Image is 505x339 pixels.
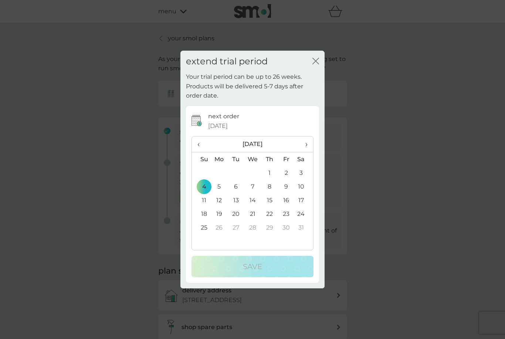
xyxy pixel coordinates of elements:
th: Mo [211,152,228,166]
td: 9 [278,180,295,193]
td: 13 [228,193,244,207]
td: 8 [261,180,278,193]
th: We [244,152,261,166]
td: 25 [192,221,211,234]
td: 12 [211,193,228,207]
td: 20 [228,207,244,221]
td: 4 [192,180,211,193]
th: Tu [228,152,244,166]
td: 17 [295,193,313,207]
td: 16 [278,193,295,207]
p: next order [208,112,239,121]
td: 1 [261,166,278,180]
td: 5 [211,180,228,193]
td: 3 [295,166,313,180]
button: Save [192,256,313,277]
td: 15 [261,193,278,207]
td: 26 [211,221,228,234]
td: 23 [278,207,295,221]
td: 2 [278,166,295,180]
td: 24 [295,207,313,221]
th: Fr [278,152,295,166]
span: [DATE] [208,121,228,131]
td: 30 [278,221,295,234]
th: Su [192,152,211,166]
td: 14 [244,193,261,207]
td: 19 [211,207,228,221]
td: 31 [295,221,313,234]
td: 22 [261,207,278,221]
h2: extend trial period [186,56,268,67]
td: 6 [228,180,244,193]
button: close [312,58,319,65]
td: 18 [192,207,211,221]
td: 28 [244,221,261,234]
td: 21 [244,207,261,221]
td: 29 [261,221,278,234]
span: ‹ [197,136,205,152]
td: 11 [192,193,211,207]
th: [DATE] [211,136,295,152]
td: 7 [244,180,261,193]
th: Sa [295,152,313,166]
th: Th [261,152,278,166]
td: 27 [228,221,244,234]
span: › [300,136,308,152]
td: 10 [295,180,313,193]
p: Your trial period can be up to 26 weeks. Products will be delivered 5-7 days after order date. [186,72,319,101]
p: Save [243,261,262,272]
